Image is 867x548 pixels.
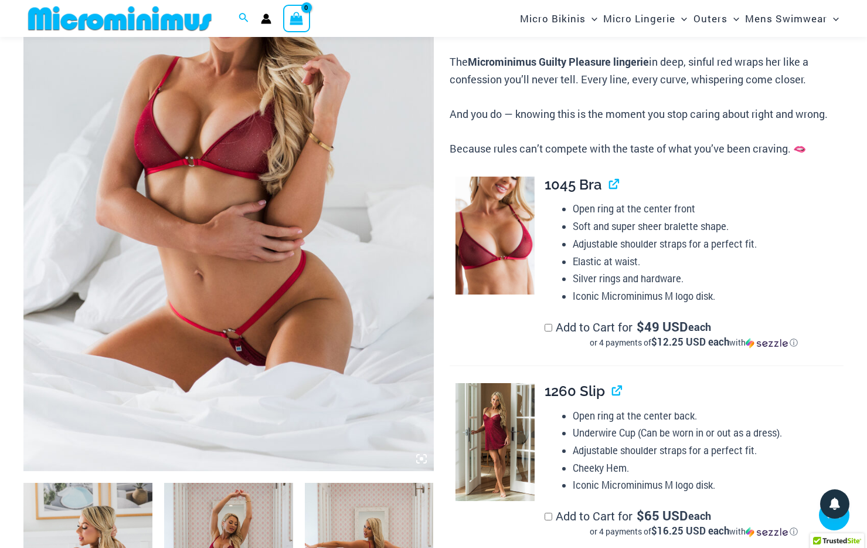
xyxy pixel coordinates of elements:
li: Adjustable shoulder straps for a perfect fit. [573,235,844,253]
span: 1045 Bra [545,176,602,193]
span: $12.25 USD each [651,335,729,349]
nav: Site Navigation [515,2,844,35]
span: each [688,321,711,333]
span: Micro Bikinis [520,4,586,33]
li: Cheeky Hem. [573,459,844,477]
label: Add to Cart for [545,319,844,349]
li: Soft and super sheer bralette shape. [573,218,844,235]
span: Menu Toggle [586,4,597,33]
li: Elastic at waist. [573,253,844,270]
span: $ [637,507,644,524]
li: Open ring at the center front [573,200,844,218]
div: or 4 payments of$12.25 USD eachwithSezzle Click to learn more about Sezzle [545,337,844,349]
span: Mens Swimwear [745,4,827,33]
li: Iconic Microminimus M logo disk. [573,287,844,305]
label: Add to Cart for [545,508,844,537]
span: Menu Toggle [727,4,739,33]
input: Add to Cart for$49 USD eachor 4 payments of$12.25 USD eachwithSezzle Click to learn more about Se... [545,324,552,331]
b: Microminimus Guilty Pleasure lingerie [468,55,649,69]
span: Menu Toggle [827,4,839,33]
a: Account icon link [261,13,271,24]
img: Guilty Pleasures Red 1045 Bra [455,177,534,295]
img: Sezzle [746,527,788,537]
img: MM SHOP LOGO FLAT [23,5,216,32]
span: Outers [693,4,727,33]
div: or 4 payments of with [545,526,844,537]
span: 1260 Slip [545,383,605,400]
a: Mens SwimwearMenu ToggleMenu Toggle [742,4,842,33]
div: or 4 payments of$16.25 USD eachwithSezzle Click to learn more about Sezzle [545,526,844,537]
span: 65 USD [637,510,688,522]
img: Sezzle [746,338,788,349]
li: Open ring at the center back. [573,407,844,425]
span: $16.25 USD each [651,524,729,537]
a: Micro BikinisMenu ToggleMenu Toggle [517,4,600,33]
li: Underwire Cup (Can be worn in or out as a dress). [573,424,844,442]
span: Micro Lingerie [603,4,675,33]
li: Adjustable shoulder straps for a perfect fit. [573,442,844,459]
span: each [688,510,711,522]
img: Guilty Pleasures Red 1260 Slip [455,383,534,501]
span: 49 USD [637,321,688,333]
a: View Shopping Cart, empty [283,5,310,32]
li: Silver rings and hardware. [573,270,844,287]
span: Menu Toggle [675,4,687,33]
div: or 4 payments of with [545,337,844,349]
a: Search icon link [239,11,249,26]
a: Micro LingerieMenu ToggleMenu Toggle [600,4,690,33]
input: Add to Cart for$65 USD eachor 4 payments of$16.25 USD eachwithSezzle Click to learn more about Se... [545,513,552,520]
span: $ [637,318,644,335]
li: Iconic Microminimus M logo disk. [573,476,844,494]
a: OutersMenu ToggleMenu Toggle [691,4,742,33]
